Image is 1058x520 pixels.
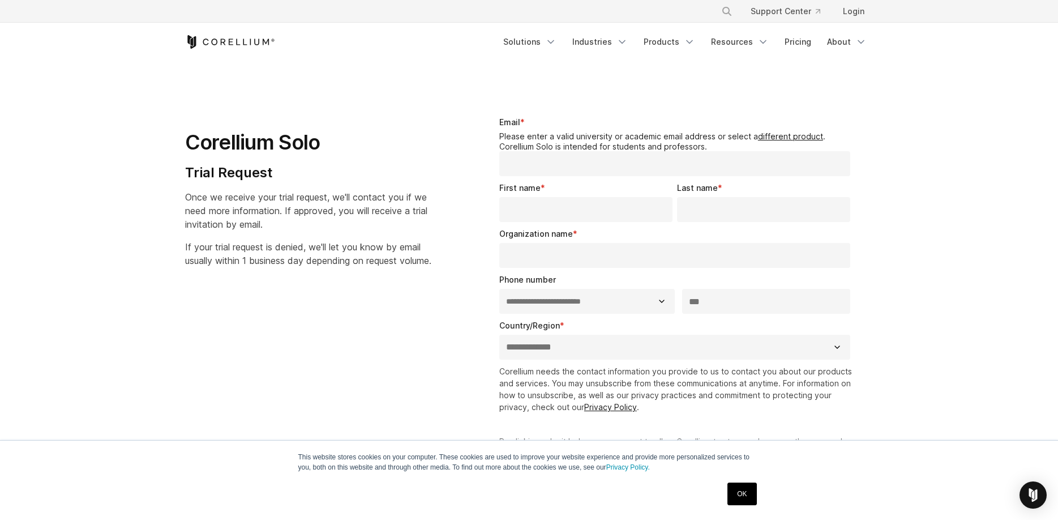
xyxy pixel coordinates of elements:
a: OK [727,483,756,505]
a: Industries [566,32,635,52]
span: Phone number [499,275,556,284]
a: Resources [704,32,776,52]
h1: Corellium Solo [185,130,431,155]
h4: Trial Request [185,164,431,181]
a: Pricing [778,32,818,52]
span: Organization name [499,229,573,238]
span: Last name [677,183,718,193]
span: If your trial request is denied, we'll let you know by email usually within 1 business day depend... [185,241,431,266]
a: About [820,32,873,52]
div: Navigation Menu [496,32,873,52]
p: This website stores cookies on your computer. These cookies are used to improve your website expe... [298,452,760,472]
a: Support Center [742,1,829,22]
a: Corellium Home [185,35,275,49]
legend: Please enter a valid university or academic email address or select a . Corellium Solo is intende... [499,131,855,151]
a: different product [758,131,823,141]
a: Solutions [496,32,563,52]
span: Once we receive your trial request, we'll contact you if we need more information. If approved, y... [185,191,427,230]
span: Email [499,117,520,127]
a: Products [637,32,702,52]
div: Open Intercom Messenger [1020,481,1047,509]
a: Privacy Policy. [606,463,650,471]
span: Country/Region [499,321,560,330]
button: Search [717,1,737,22]
span: First name [499,183,541,193]
a: Login [834,1,873,22]
p: Corellium needs the contact information you provide to us to contact you about our products and s... [499,365,855,413]
a: Privacy Policy [584,402,637,412]
div: Navigation Menu [708,1,873,22]
p: By clicking submit below, you consent to allow Corellium to store and process the personal inform... [499,436,855,459]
